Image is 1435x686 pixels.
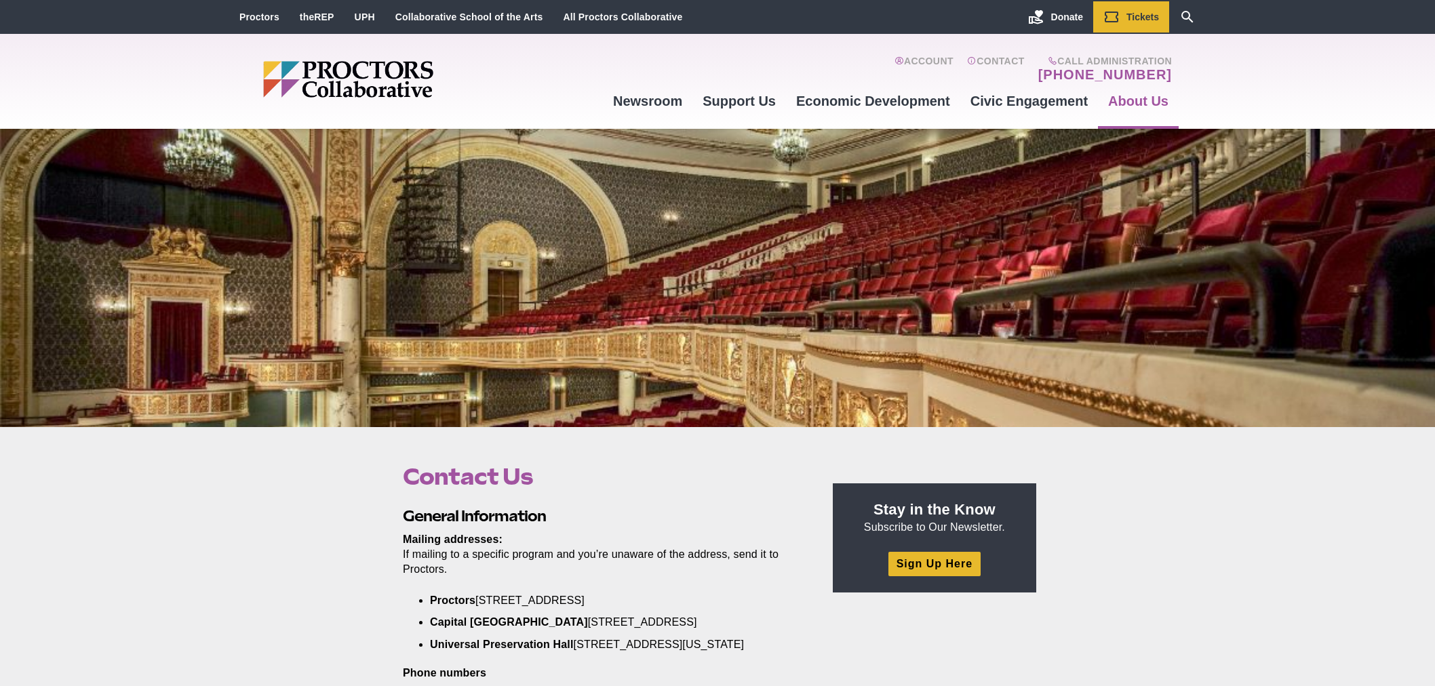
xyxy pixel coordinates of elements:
[430,593,781,608] li: [STREET_ADDRESS]
[403,533,503,545] strong: Mailing addresses:
[1093,1,1169,33] a: Tickets
[355,12,375,22] a: UPH
[1051,12,1083,22] span: Donate
[603,83,692,119] a: Newsroom
[430,639,574,650] strong: Universal Preservation Hall
[849,500,1020,535] p: Subscribe to Our Newsletter.
[1169,1,1206,33] a: Search
[967,56,1025,83] a: Contact
[403,506,802,527] h2: General Information
[430,637,781,652] li: [STREET_ADDRESS][US_STATE]
[263,61,538,98] img: Proctors logo
[786,83,960,119] a: Economic Development
[395,12,543,22] a: Collaborative School of the Arts
[873,501,996,518] strong: Stay in the Know
[430,615,781,630] li: [STREET_ADDRESS]
[300,12,334,22] a: theREP
[403,532,802,577] p: If mailing to a specific program and you’re unaware of the address, send it to Proctors.
[1038,66,1172,83] a: [PHONE_NUMBER]
[1018,1,1093,33] a: Donate
[692,83,786,119] a: Support Us
[960,83,1098,119] a: Civic Engagement
[888,552,981,576] a: Sign Up Here
[1034,56,1172,66] span: Call Administration
[1098,83,1179,119] a: About Us
[430,616,588,628] strong: Capital [GEOGRAPHIC_DATA]
[403,667,486,679] b: Phone numbers
[403,464,802,489] h1: Contact Us
[430,594,475,606] strong: Proctors
[1126,12,1159,22] span: Tickets
[563,12,682,22] a: All Proctors Collaborative
[895,56,954,83] a: Account
[239,12,279,22] a: Proctors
